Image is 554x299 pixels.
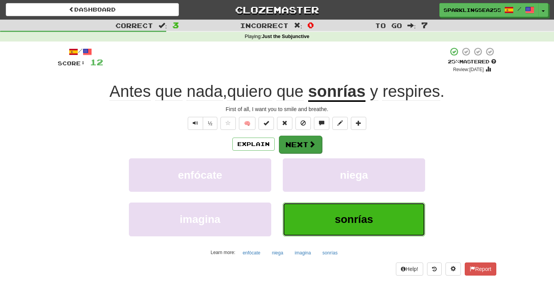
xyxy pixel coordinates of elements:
button: Explain [232,138,275,151]
a: Dashboard [6,3,179,16]
button: Ignore sentence (alt+i) [295,117,311,130]
span: / [517,6,521,12]
button: Report [465,262,496,276]
span: 7 [421,20,428,30]
u: sonrías [308,82,365,102]
span: Antes [110,82,151,101]
button: sonrías [283,203,425,236]
small: Learn more: [211,250,235,255]
div: Mastered [448,58,496,65]
button: niega [268,247,287,259]
span: : [407,22,416,29]
button: enfócate [129,158,271,192]
button: Add to collection (alt+a) [351,117,366,130]
a: Clozemaster [190,3,364,17]
span: y [370,82,378,101]
span: 25 % [448,58,459,65]
button: niega [283,158,425,192]
button: Next [279,136,322,153]
button: Edit sentence (alt+d) [332,117,348,130]
button: Round history (alt+y) [427,262,442,276]
a: SparklingSea2557 / [439,3,539,17]
button: sonrías [318,247,342,259]
button: Discuss sentence (alt+u) [314,117,329,130]
small: Review: [DATE] [453,67,484,72]
span: imagina [180,213,220,225]
span: que [155,82,182,101]
span: respires [382,82,440,101]
span: Correct [115,22,153,29]
span: enfócate [178,169,222,181]
span: que [277,82,304,101]
span: . [365,82,444,101]
span: sonrías [335,213,373,225]
span: quiero [227,82,272,101]
button: Reset to 0% Mastered (alt+r) [277,117,292,130]
span: 3 [172,20,179,30]
div: / [58,47,103,56]
span: SparklingSea2557 [444,7,501,13]
span: Score: [58,60,85,66]
button: ½ [203,117,217,130]
span: To go [375,22,402,29]
button: Help! [396,262,423,276]
span: : [294,22,302,29]
span: : [159,22,167,29]
button: 🧠 [239,117,255,130]
button: Set this sentence to 100% Mastered (alt+m) [259,117,274,130]
span: Incorrect [240,22,289,29]
span: nada [187,82,222,101]
div: Text-to-speech controls [186,117,217,130]
button: enfócate [239,247,265,259]
span: , [110,82,308,101]
button: imagina [129,203,271,236]
span: 0 [307,20,314,30]
button: Play sentence audio (ctl+space) [188,117,203,130]
span: niega [340,169,368,181]
span: 12 [90,57,103,67]
div: First of all, I want you to smile and breathe. [58,105,496,113]
button: Favorite sentence (alt+f) [220,117,236,130]
button: imagina [290,247,315,259]
strong: Just the Subjunctive [262,34,309,39]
